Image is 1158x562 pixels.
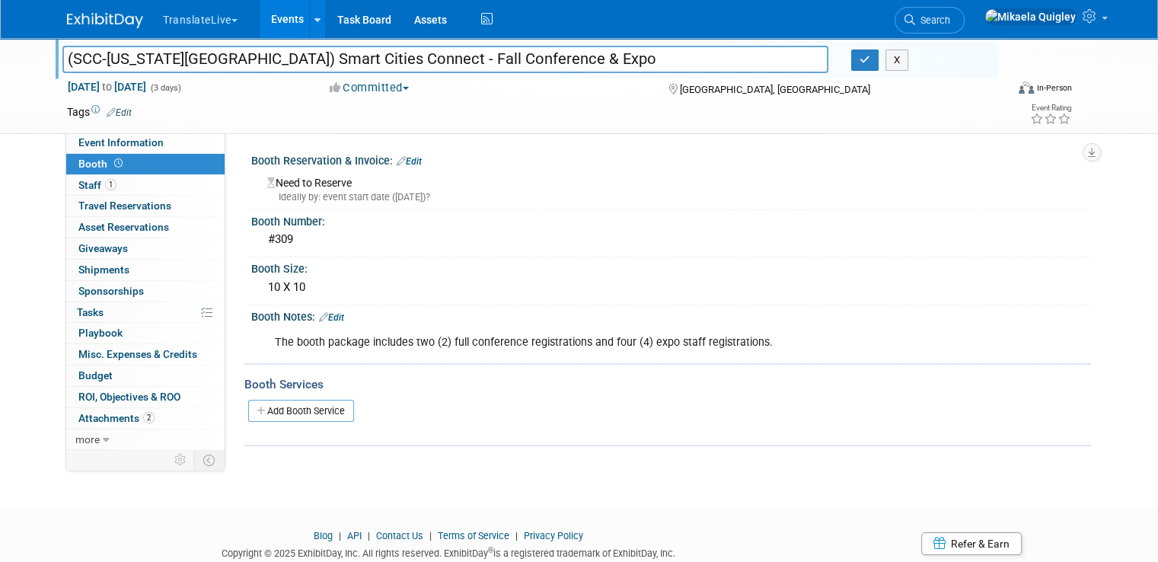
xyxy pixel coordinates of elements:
[75,433,100,445] span: more
[78,285,144,297] span: Sponsorships
[251,210,1091,229] div: Booth Number:
[244,376,1091,393] div: Booth Services
[314,530,333,541] a: Blog
[66,154,225,174] a: Booth
[67,104,132,120] td: Tags
[143,412,155,423] span: 2
[264,327,928,358] div: The booth package includes two (2) full conference registrations and four (4) expo staff registra...
[347,530,362,541] a: API
[263,228,1080,251] div: #309
[251,305,1091,325] div: Booth Notes:
[194,450,225,470] td: Toggle Event Tabs
[248,400,354,422] a: Add Booth Service
[364,530,374,541] span: |
[319,312,344,323] a: Edit
[66,260,225,280] a: Shipments
[111,158,126,169] span: Booth not reserved yet
[78,369,113,382] span: Budget
[1030,104,1071,112] div: Event Rating
[67,80,147,94] span: [DATE] [DATE]
[149,83,181,93] span: (3 days)
[66,344,225,365] a: Misc. Expenses & Credits
[895,7,965,34] a: Search
[921,532,1022,555] a: Refer & Earn
[78,263,129,276] span: Shipments
[67,13,143,28] img: ExhibitDay
[984,8,1077,25] img: Mikaela Quigley
[66,175,225,196] a: Staff1
[924,79,1072,102] div: Event Format
[66,366,225,386] a: Budget
[438,530,509,541] a: Terms of Service
[915,14,950,26] span: Search
[167,450,194,470] td: Personalize Event Tab Strip
[263,171,1080,204] div: Need to Reserve
[66,387,225,407] a: ROI, Objectives & ROO
[426,530,435,541] span: |
[524,530,583,541] a: Privacy Policy
[107,107,132,118] a: Edit
[78,391,180,403] span: ROI, Objectives & ROO
[78,327,123,339] span: Playbook
[78,242,128,254] span: Giveaways
[78,136,164,148] span: Event Information
[335,530,345,541] span: |
[105,179,116,190] span: 1
[78,158,126,170] span: Booth
[267,190,1080,204] div: Ideally by: event start date ([DATE])?
[885,49,909,71] button: X
[77,306,104,318] span: Tasks
[66,238,225,259] a: Giveaways
[78,179,116,191] span: Staff
[66,196,225,216] a: Travel Reservations
[66,217,225,238] a: Asset Reservations
[100,81,114,93] span: to
[67,543,829,560] div: Copyright © 2025 ExhibitDay, Inc. All rights reserved. ExhibitDay is a registered trademark of Ex...
[376,530,423,541] a: Contact Us
[251,257,1091,276] div: Booth Size:
[1019,81,1034,94] img: Format-Inperson.png
[78,221,169,233] span: Asset Reservations
[512,530,522,541] span: |
[66,133,225,153] a: Event Information
[66,408,225,429] a: Attachments2
[78,348,197,360] span: Misc. Expenses & Credits
[66,429,225,450] a: more
[1036,82,1072,94] div: In-Person
[66,302,225,323] a: Tasks
[78,412,155,424] span: Attachments
[66,281,225,302] a: Sponsorships
[397,156,422,167] a: Edit
[251,149,1091,169] div: Booth Reservation & Invoice:
[78,200,171,212] span: Travel Reservations
[263,276,1080,299] div: 10 X 10
[324,80,415,96] button: Committed
[488,546,493,554] sup: ®
[680,84,870,95] span: [GEOGRAPHIC_DATA], [GEOGRAPHIC_DATA]
[66,323,225,343] a: Playbook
